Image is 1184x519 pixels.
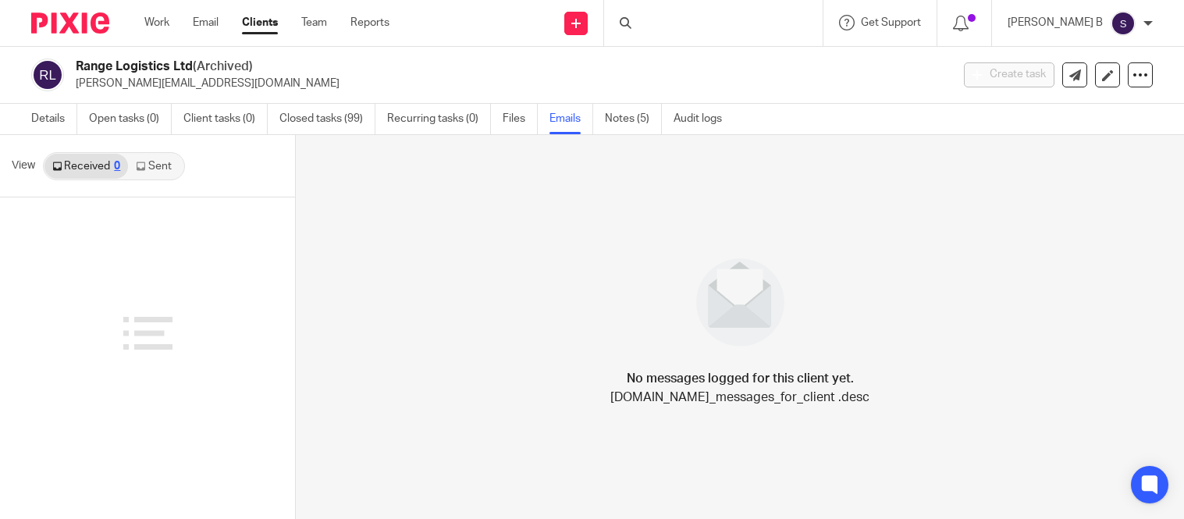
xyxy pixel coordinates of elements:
[31,59,64,91] img: svg%3E
[31,104,77,134] a: Details
[964,62,1054,87] button: Create task
[12,158,35,174] span: View
[76,76,940,91] p: [PERSON_NAME][EMAIL_ADDRESS][DOMAIN_NAME]
[193,60,253,73] span: (Archived)
[144,15,169,30] a: Work
[1008,15,1103,30] p: [PERSON_NAME] B
[279,104,375,134] a: Closed tasks (99)
[549,104,593,134] a: Emails
[350,15,389,30] a: Reports
[503,104,538,134] a: Files
[861,17,921,28] span: Get Support
[89,104,172,134] a: Open tasks (0)
[128,154,183,179] a: Sent
[674,104,734,134] a: Audit logs
[193,15,219,30] a: Email
[114,161,120,172] div: 0
[76,59,767,75] h2: Range Logistics Ltd
[1111,11,1136,36] img: svg%3E
[183,104,268,134] a: Client tasks (0)
[610,388,869,407] p: [DOMAIN_NAME]_messages_for_client .desc
[627,369,854,388] h4: No messages logged for this client yet.
[686,248,795,357] img: image
[387,104,491,134] a: Recurring tasks (0)
[301,15,327,30] a: Team
[44,154,128,179] a: Received0
[605,104,662,134] a: Notes (5)
[31,12,109,34] img: Pixie
[242,15,278,30] a: Clients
